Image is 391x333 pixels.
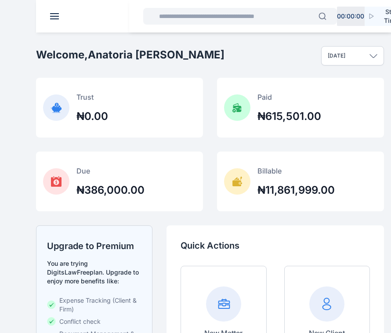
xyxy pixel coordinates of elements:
h2: ₦386,000.00 [76,183,145,197]
h2: Welcome, Anatoria [PERSON_NAME] [36,48,224,62]
p: Trust [76,92,108,102]
span: Expense Tracking (Client & Firm) [59,296,141,314]
p: [DATE] [328,52,345,59]
h2: ₦615,501.00 [257,109,321,123]
p: Due [76,166,145,176]
p: Billable [257,166,335,176]
p: You are trying DigitsLaw Free plan. Upgrade to enjoy more benefits like: [47,259,141,286]
p: Quick Actions [181,239,370,252]
h2: Upgrade to Premium [47,240,141,252]
p: 00 : 00 : 00 [337,12,364,21]
h2: ₦11,861,999.00 [257,183,335,197]
h2: ₦0.00 [76,109,108,123]
span: Conflict check [59,317,101,326]
p: Paid [257,92,321,102]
